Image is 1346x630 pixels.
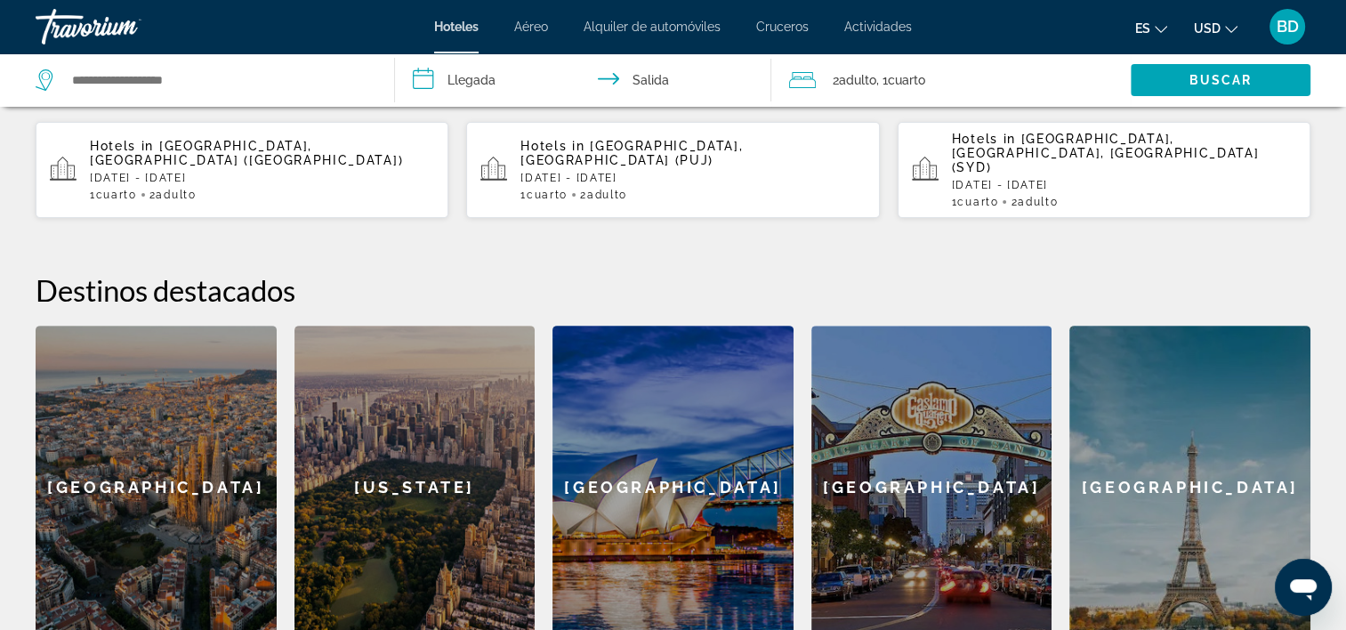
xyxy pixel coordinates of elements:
[395,53,772,107] button: Check in and out dates
[520,139,584,153] span: Hotels in
[952,196,999,208] span: 1
[1189,73,1253,87] span: Buscar
[1011,196,1058,208] span: 2
[875,68,924,93] span: , 1
[96,189,137,201] span: Cuarto
[1194,15,1237,41] button: Change currency
[952,179,1296,191] p: [DATE] - [DATE]
[584,20,721,34] a: Alquiler de automóviles
[90,172,434,184] p: [DATE] - [DATE]
[952,132,1016,146] span: Hotels in
[844,20,912,34] a: Actividades
[838,73,875,87] span: Adulto
[756,20,809,34] a: Cruceros
[832,68,875,93] span: 2
[1194,21,1221,36] span: USD
[1264,8,1310,45] button: User Menu
[466,121,879,219] button: Hotels in [GEOGRAPHIC_DATA], [GEOGRAPHIC_DATA] (PUJ)[DATE] - [DATE]1Cuarto2Adulto
[90,139,403,167] span: [GEOGRAPHIC_DATA], [GEOGRAPHIC_DATA] ([GEOGRAPHIC_DATA])
[90,189,137,201] span: 1
[1135,21,1150,36] span: es
[1135,15,1167,41] button: Change language
[90,139,154,153] span: Hotels in
[434,20,479,34] a: Hoteles
[1275,559,1332,616] iframe: Button to launch messaging window
[520,139,743,167] span: [GEOGRAPHIC_DATA], [GEOGRAPHIC_DATA] (PUJ)
[527,189,568,201] span: Cuarto
[887,73,924,87] span: Cuarto
[1131,64,1310,96] button: Buscar
[36,272,1310,308] h2: Destinos destacados
[898,121,1310,219] button: Hotels in [GEOGRAPHIC_DATA], [GEOGRAPHIC_DATA], [GEOGRAPHIC_DATA] (SYD)[DATE] - [DATE]1Cuarto2Adulto
[771,53,1131,107] button: Travelers: 2 adults, 0 children
[952,132,1259,174] span: [GEOGRAPHIC_DATA], [GEOGRAPHIC_DATA], [GEOGRAPHIC_DATA] (SYD)
[1018,196,1058,208] span: Adulto
[156,189,196,201] span: Adulto
[520,172,865,184] p: [DATE] - [DATE]
[149,189,197,201] span: 2
[580,189,627,201] span: 2
[587,189,627,201] span: Adulto
[957,196,998,208] span: Cuarto
[36,4,214,50] a: Travorium
[1277,18,1299,36] span: BD
[36,121,448,219] button: Hotels in [GEOGRAPHIC_DATA], [GEOGRAPHIC_DATA] ([GEOGRAPHIC_DATA])[DATE] - [DATE]1Cuarto2Adulto
[520,189,568,201] span: 1
[514,20,548,34] a: Aéreo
